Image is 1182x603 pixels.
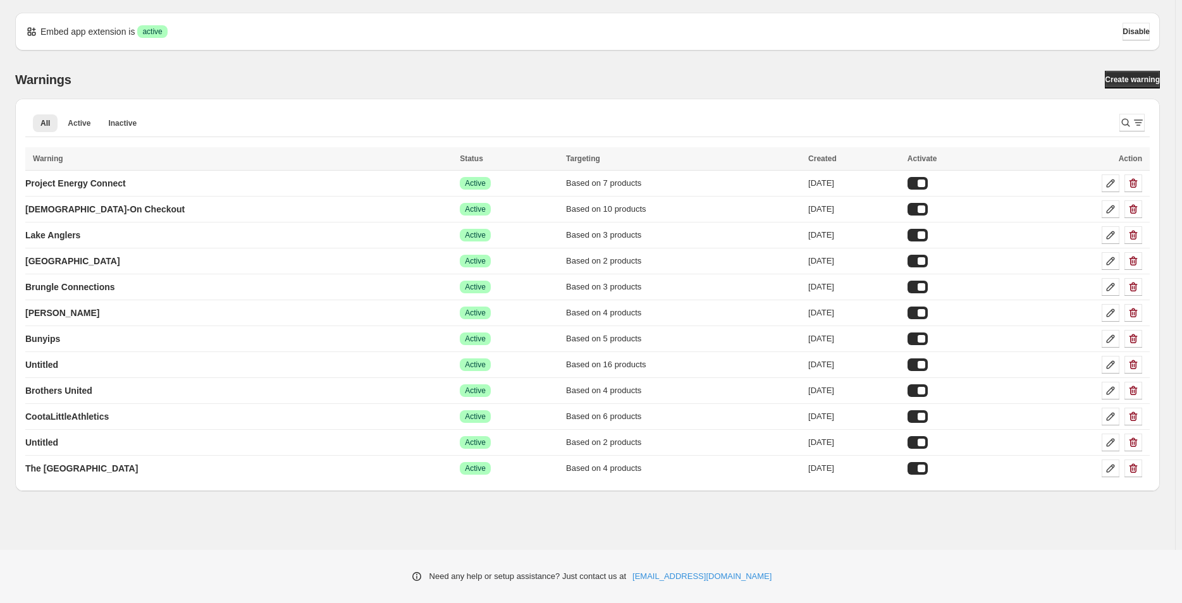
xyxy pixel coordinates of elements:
[25,281,115,293] p: Brungle Connections
[566,436,801,449] div: Based on 2 products
[566,229,801,241] div: Based on 3 products
[808,410,900,423] div: [DATE]
[25,358,58,371] p: Untitled
[808,154,837,163] span: Created
[40,25,135,38] p: Embed app extension is
[465,256,486,266] span: Active
[566,384,801,397] div: Based on 4 products
[465,178,486,188] span: Active
[25,462,138,475] p: The [GEOGRAPHIC_DATA]
[25,384,92,397] p: Brothers United
[808,203,900,216] div: [DATE]
[808,307,900,319] div: [DATE]
[808,177,900,190] div: [DATE]
[1119,154,1142,163] span: Action
[465,230,486,240] span: Active
[25,406,109,427] a: CootaLittleAthletics
[465,463,486,473] span: Active
[1105,71,1160,88] a: Create warning
[25,381,92,401] a: Brothers United
[25,436,58,449] p: Untitled
[40,118,50,128] span: All
[566,177,801,190] div: Based on 7 products
[25,255,120,267] p: [GEOGRAPHIC_DATA]
[808,281,900,293] div: [DATE]
[808,384,900,397] div: [DATE]
[25,355,58,375] a: Untitled
[566,307,801,319] div: Based on 4 products
[25,203,185,216] p: [DEMOGRAPHIC_DATA]-On Checkout
[33,154,63,163] span: Warning
[465,411,486,422] span: Active
[808,229,900,241] div: [DATE]
[566,281,801,293] div: Based on 3 products
[566,358,801,371] div: Based on 16 products
[808,462,900,475] div: [DATE]
[566,154,600,163] span: Targeting
[465,204,486,214] span: Active
[465,386,486,396] span: Active
[908,154,937,163] span: Activate
[25,410,109,423] p: CootaLittleAthletics
[1123,23,1150,40] button: Disable
[25,225,80,245] a: Lake Anglers
[25,251,120,271] a: [GEOGRAPHIC_DATA]
[465,308,486,318] span: Active
[566,410,801,423] div: Based on 6 products
[25,277,115,297] a: Brungle Connections
[808,358,900,371] div: [DATE]
[25,229,80,241] p: Lake Anglers
[808,332,900,345] div: [DATE]
[460,154,483,163] span: Status
[1119,114,1145,131] button: Search and filter results
[465,360,486,370] span: Active
[25,458,138,478] a: The [GEOGRAPHIC_DATA]
[566,462,801,475] div: Based on 4 products
[108,118,137,128] span: Inactive
[25,303,99,323] a: [PERSON_NAME]
[566,255,801,267] div: Based on 2 products
[25,307,99,319] p: [PERSON_NAME]
[808,436,900,449] div: [DATE]
[1105,75,1160,85] span: Create warning
[566,203,801,216] div: Based on 10 products
[808,255,900,267] div: [DATE]
[566,332,801,345] div: Based on 5 products
[15,72,71,87] h2: Warnings
[25,329,60,349] a: Bunyips
[25,177,126,190] p: Project Energy Connect
[142,27,162,37] span: active
[25,199,185,219] a: [DEMOGRAPHIC_DATA]-On Checkout
[25,432,58,453] a: Untitled
[68,118,90,128] span: Active
[1123,27,1150,37] span: Disable
[632,570,772,583] a: [EMAIL_ADDRESS][DOMAIN_NAME]
[465,334,486,344] span: Active
[465,282,486,292] span: Active
[465,437,486,448] span: Active
[25,173,126,193] a: Project Energy Connect
[25,332,60,345] p: Bunyips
